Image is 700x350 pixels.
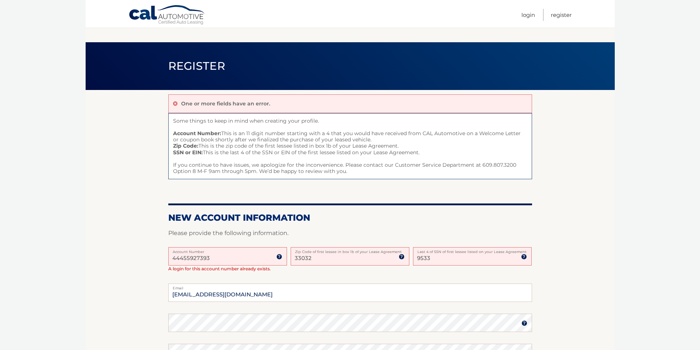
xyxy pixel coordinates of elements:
input: Zip Code [291,247,409,266]
img: tooltip.svg [521,320,527,326]
span: Register [168,59,226,73]
input: SSN or EIN (last 4 digits only) [413,247,532,266]
strong: Zip Code: [173,142,198,149]
a: Cal Automotive [129,5,206,26]
label: Zip Code of first lessee in box 1b of your Lease Agreement [291,247,409,253]
span: Some things to keep in mind when creating your profile. This is an 11 digit number starting with ... [168,113,532,180]
a: Login [521,9,535,21]
label: Email [168,284,532,289]
span: A login for this account number already exists. [168,266,271,271]
img: tooltip.svg [521,254,527,260]
strong: Account Number: [173,130,221,137]
input: Email [168,284,532,302]
h2: New Account Information [168,212,532,223]
input: Account Number [168,247,287,266]
img: tooltip.svg [276,254,282,260]
img: tooltip.svg [399,254,405,260]
p: Please provide the following information. [168,228,532,238]
p: One or more fields have an error. [181,100,270,107]
label: Account Number [168,247,287,253]
a: Register [551,9,572,21]
label: Last 4 of SSN of first lessee listed on your Lease Agreement [413,247,532,253]
strong: SSN or EIN: [173,149,203,156]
